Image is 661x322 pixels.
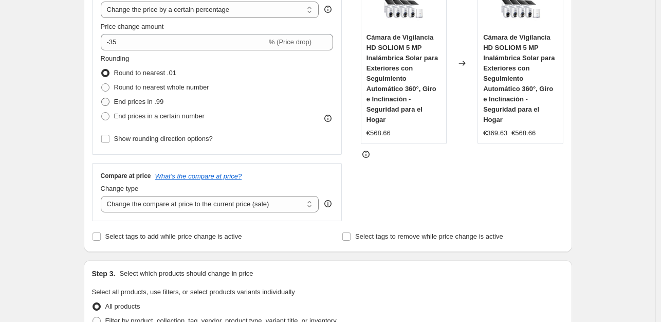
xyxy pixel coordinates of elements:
span: Cámara de Vigilancia HD SOLIOM 5 MP Inalámbrica Solar para Exteriores con Seguimiento Automático ... [483,33,555,123]
span: Select tags to add while price change is active [105,232,242,240]
span: Show rounding direction options? [114,135,213,142]
input: -15 [101,34,267,50]
div: €568.66 [366,128,391,138]
span: Select all products, use filters, or select products variants individually [92,288,295,296]
span: End prices in a certain number [114,112,205,120]
span: All products [105,302,140,310]
span: Round to nearest .01 [114,69,176,77]
span: Cámara de Vigilancia HD SOLIOM 5 MP Inalámbrica Solar para Exteriores con Seguimiento Automático ... [366,33,438,123]
div: €369.63 [483,128,507,138]
h2: Step 3. [92,269,116,279]
span: End prices in .99 [114,98,164,105]
div: help [323,199,333,209]
strike: €568.66 [511,128,536,138]
span: Select tags to remove while price change is active [355,232,503,240]
button: What's the compare at price? [155,172,242,180]
p: Select which products should change in price [119,269,253,279]
h3: Compare at price [101,172,151,180]
span: Change type [101,185,139,192]
span: % (Price drop) [269,38,311,46]
span: Round to nearest whole number [114,83,209,91]
div: help [323,4,333,14]
span: Price change amount [101,23,164,30]
span: Rounding [101,55,130,62]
